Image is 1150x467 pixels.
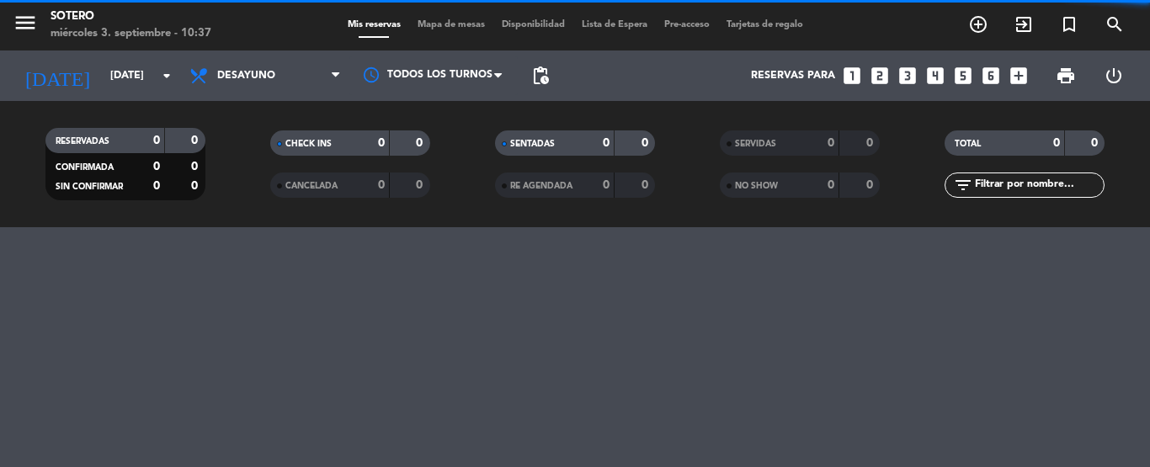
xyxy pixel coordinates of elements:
[603,179,610,191] strong: 0
[13,10,38,41] button: menu
[735,140,776,148] span: SERVIDAS
[153,161,160,172] strong: 0
[510,140,555,148] span: SENTADAS
[191,135,201,146] strong: 0
[56,163,114,172] span: CONFIRMADA
[153,180,160,192] strong: 0
[866,137,876,149] strong: 0
[828,137,834,149] strong: 0
[656,20,718,29] span: Pre-acceso
[153,135,160,146] strong: 0
[735,182,778,190] span: NO SHOW
[841,65,863,87] i: looks_one
[1056,66,1076,86] span: print
[51,8,211,25] div: Sotero
[13,57,102,94] i: [DATE]
[573,20,656,29] span: Lista de Espera
[416,137,426,149] strong: 0
[510,182,572,190] span: RE AGENDADA
[56,183,123,191] span: SIN CONFIRMAR
[378,179,385,191] strong: 0
[217,70,275,82] span: Desayuno
[51,25,211,42] div: miércoles 3. septiembre - 10:37
[1014,14,1034,34] i: exit_to_app
[1053,137,1060,149] strong: 0
[751,70,835,82] span: Reservas para
[157,66,177,86] i: arrow_drop_down
[530,66,551,86] span: pending_actions
[897,65,918,87] i: looks_3
[980,65,1002,87] i: looks_6
[718,20,812,29] span: Tarjetas de regalo
[953,175,973,195] i: filter_list
[1091,137,1101,149] strong: 0
[603,137,610,149] strong: 0
[1105,14,1125,34] i: search
[1089,50,1137,101] div: LOG OUT
[869,65,891,87] i: looks_two
[1008,65,1030,87] i: add_box
[973,176,1104,194] input: Filtrar por nombre...
[493,20,573,29] span: Disponibilidad
[56,137,109,146] span: RESERVADAS
[378,137,385,149] strong: 0
[416,179,426,191] strong: 0
[1059,14,1079,34] i: turned_in_not
[285,140,332,148] span: CHECK INS
[828,179,834,191] strong: 0
[191,180,201,192] strong: 0
[866,179,876,191] strong: 0
[191,161,201,172] strong: 0
[285,182,338,190] span: CANCELADA
[955,140,981,148] span: TOTAL
[1104,66,1124,86] i: power_settings_new
[642,137,652,149] strong: 0
[924,65,946,87] i: looks_4
[952,65,974,87] i: looks_5
[409,20,493,29] span: Mapa de mesas
[968,14,988,34] i: add_circle_outline
[642,179,652,191] strong: 0
[13,10,38,35] i: menu
[339,20,409,29] span: Mis reservas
